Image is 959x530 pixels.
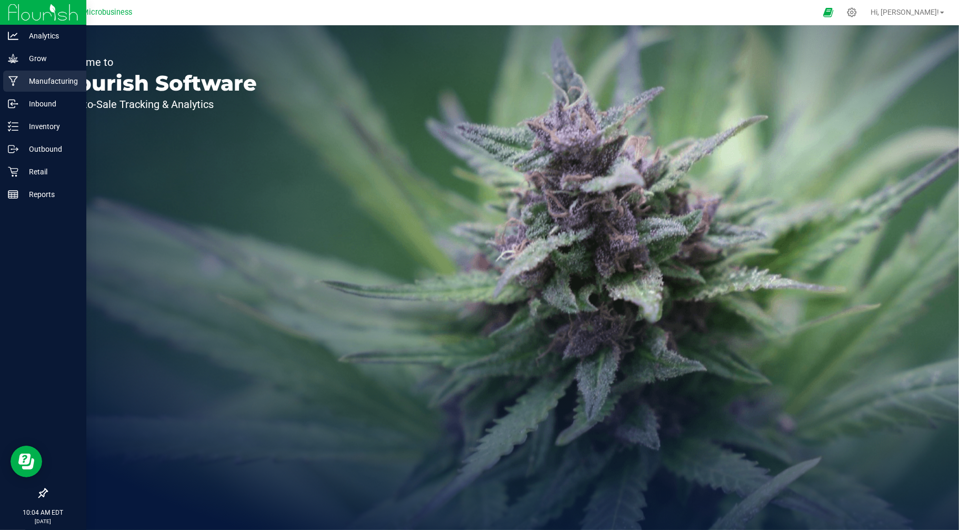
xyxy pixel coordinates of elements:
[83,8,133,17] span: Microbusiness
[5,508,82,517] p: 10:04 AM EDT
[8,31,18,41] inline-svg: Analytics
[816,2,840,23] span: Open Ecommerce Menu
[57,57,257,67] p: Welcome to
[8,76,18,86] inline-svg: Manufacturing
[871,8,939,16] span: Hi, [PERSON_NAME]!
[8,53,18,64] inline-svg: Grow
[18,97,82,110] p: Inbound
[57,73,257,94] p: Flourish Software
[18,188,82,201] p: Reports
[11,446,42,477] iframe: Resource center
[8,166,18,177] inline-svg: Retail
[8,189,18,200] inline-svg: Reports
[18,75,82,87] p: Manufacturing
[18,120,82,133] p: Inventory
[845,7,858,17] div: Manage settings
[57,99,257,110] p: Seed-to-Sale Tracking & Analytics
[8,144,18,154] inline-svg: Outbound
[8,99,18,109] inline-svg: Inbound
[8,121,18,132] inline-svg: Inventory
[18,30,82,42] p: Analytics
[18,143,82,155] p: Outbound
[18,165,82,178] p: Retail
[18,52,82,65] p: Grow
[5,517,82,525] p: [DATE]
